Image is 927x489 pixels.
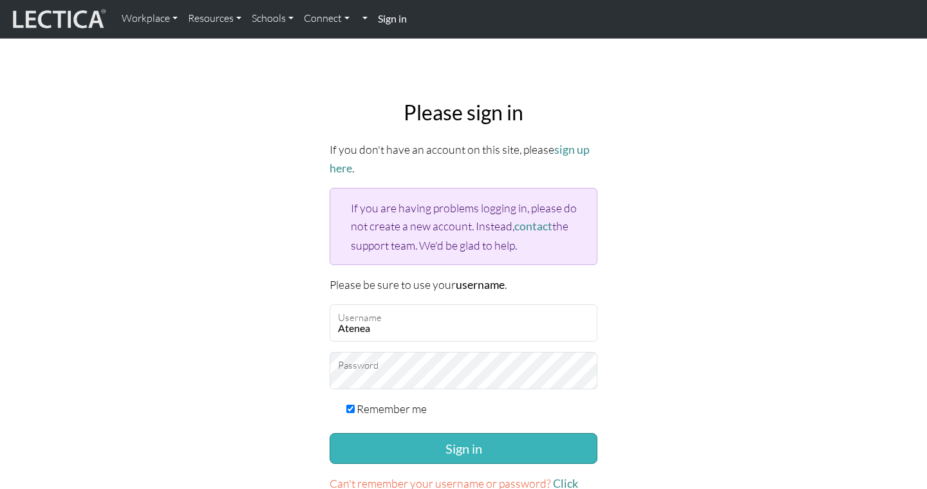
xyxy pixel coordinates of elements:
img: lecticalive [10,7,106,32]
button: Sign in [330,433,597,464]
a: Schools [247,5,299,32]
a: Resources [183,5,247,32]
input: Username [330,304,597,342]
p: If you don't have an account on this site, please . [330,140,597,178]
a: contact [514,219,552,233]
a: Sign in [373,5,412,33]
a: Workplace [117,5,183,32]
a: Connect [299,5,355,32]
strong: Sign in [378,12,407,24]
div: If you are having problems logging in, please do not create a new account. Instead, the support t... [330,188,597,264]
label: Remember me [357,400,427,418]
p: Please be sure to use your . [330,275,597,294]
h2: Please sign in [330,100,597,125]
strong: username [456,278,505,291]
